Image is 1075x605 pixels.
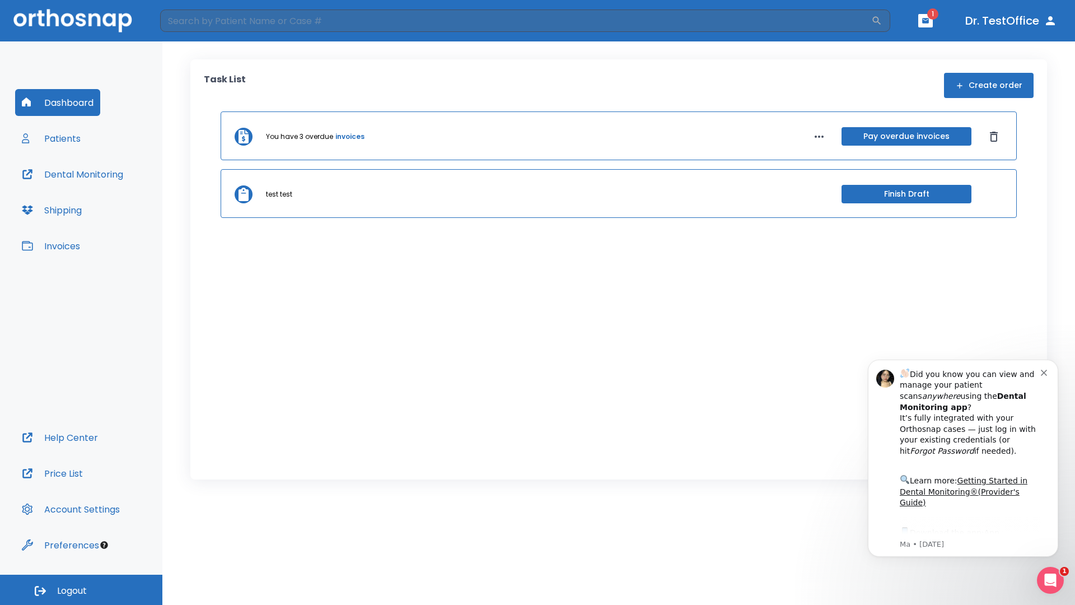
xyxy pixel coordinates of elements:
[15,496,127,523] button: Account Settings
[851,343,1075,575] iframe: Intercom notifications message
[15,532,106,559] button: Preferences
[15,424,105,451] button: Help Center
[204,73,246,98] p: Task List
[15,125,87,152] button: Patients
[944,73,1034,98] button: Create order
[1037,567,1064,594] iframe: Intercom live chat
[49,183,190,240] div: Download the app: | ​ Let us know if you need help getting started!
[57,585,87,597] span: Logout
[1060,567,1069,576] span: 1
[842,185,971,203] button: Finish Draft
[15,232,87,259] button: Invoices
[266,132,333,142] p: You have 3 overdue
[13,9,132,32] img: Orthosnap
[160,10,871,32] input: Search by Patient Name or Case #
[961,11,1062,31] button: Dr. TestOffice
[927,8,938,20] span: 1
[190,24,199,33] button: Dismiss notification
[99,540,109,550] div: Tooltip anchor
[49,185,148,206] a: App Store
[15,197,88,224] button: Shipping
[985,128,1003,146] button: Dismiss
[335,132,364,142] a: invoices
[266,189,292,199] p: test test
[842,127,971,146] button: Pay overdue invoices
[49,197,190,207] p: Message from Ma, sent 1w ago
[15,460,90,487] button: Price List
[15,89,100,116] button: Dashboard
[15,161,130,188] button: Dental Monitoring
